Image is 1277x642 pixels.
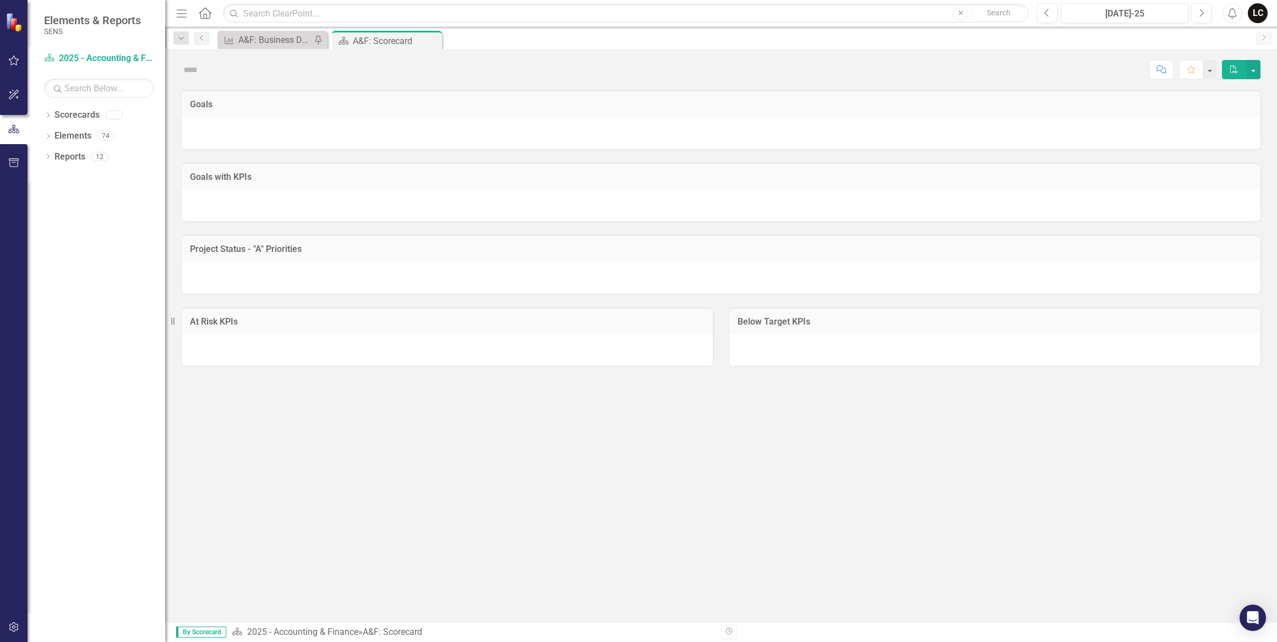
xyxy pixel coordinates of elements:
[54,151,85,163] a: Reports
[987,8,1011,17] span: Search
[176,627,226,638] span: By Scorecard
[738,317,1252,327] h3: Below Target KPIs
[220,33,311,47] a: A&F: Business Day Financials sent out to Sr. Leadership
[54,130,91,142] a: Elements
[44,79,154,98] input: Search Below...
[6,12,25,31] img: ClearPoint Strategy
[190,317,705,327] h3: At Risk KPIs
[190,100,1252,109] h3: Goals
[232,626,713,639] div: »
[1065,7,1185,20] div: [DATE]-25
[353,34,439,48] div: A&F: Scorecard
[182,61,199,79] img: Not Defined
[91,152,108,161] div: 12
[971,6,1026,21] button: Search
[190,172,1252,182] h3: Goals with KPIs
[44,14,141,27] span: Elements & Reports
[247,627,358,637] a: 2025 - Accounting & Finance
[44,52,154,65] a: 2025 - Accounting & Finance
[54,109,100,122] a: Scorecards
[363,627,422,637] div: A&F: Scorecard
[97,131,114,141] div: 74
[190,244,1252,254] h3: Project Status - "A" Priorities
[44,27,141,36] small: SENS
[1240,605,1266,631] div: Open Intercom Messenger
[223,4,1029,23] input: Search ClearPoint...
[1248,3,1268,23] button: LC
[1061,3,1188,23] button: [DATE]-25
[238,33,311,47] div: A&F: Business Day Financials sent out to Sr. Leadership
